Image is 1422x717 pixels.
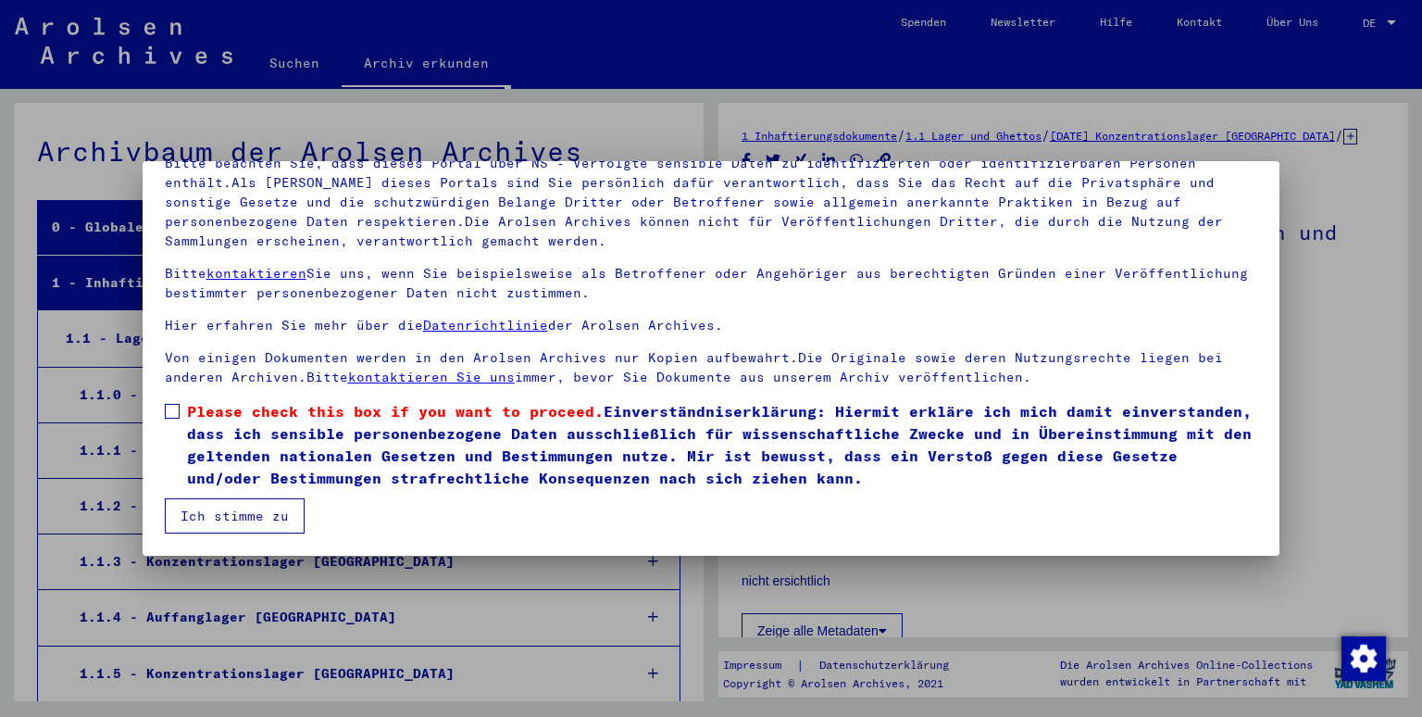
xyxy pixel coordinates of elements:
p: Von einigen Dokumenten werden in den Arolsen Archives nur Kopien aufbewahrt.Die Originale sowie d... [165,348,1258,387]
img: Zustimmung ändern [1341,636,1386,681]
p: Hier erfahren Sie mehr über die der Arolsen Archives. [165,316,1258,335]
p: Bitte Sie uns, wenn Sie beispielsweise als Betroffener oder Angehöriger aus berechtigten Gründen ... [165,264,1258,303]
div: Zustimmung ändern [1341,635,1385,680]
a: Datenrichtlinie [423,317,548,333]
p: Bitte beachten Sie, dass dieses Portal über NS - Verfolgte sensible Daten zu identifizierten oder... [165,154,1258,251]
button: Ich stimme zu [165,498,305,534]
span: Please check this box if you want to proceed. [187,402,604,421]
a: kontaktieren Sie uns [348,369,515,385]
a: kontaktieren [206,265,306,282]
span: Einverständniserklärung: Hiermit erkläre ich mich damit einverstanden, dass ich sensible personen... [187,400,1258,489]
